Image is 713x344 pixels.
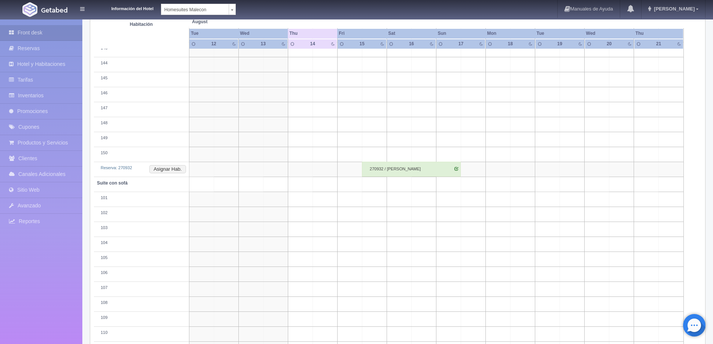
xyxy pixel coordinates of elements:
[404,40,419,47] div: 16
[97,255,186,261] div: 105
[97,120,186,126] div: 148
[97,135,186,141] div: 149
[601,40,617,47] div: 20
[22,2,37,17] img: Getabed
[503,40,518,47] div: 18
[97,330,186,336] div: 110
[305,40,320,47] div: 14
[288,28,337,39] th: Thu
[436,28,485,39] th: Sun
[362,162,461,177] div: 270932 / [PERSON_NAME]
[337,28,387,39] th: Fri
[97,300,186,306] div: 108
[97,180,128,186] b: Suite con sofá
[189,28,238,39] th: Tue
[97,285,186,291] div: 107
[97,315,186,321] div: 109
[453,40,469,47] div: 17
[485,28,535,39] th: Mon
[585,28,634,39] th: Wed
[130,21,153,27] strong: Habitación
[387,28,436,39] th: Sat
[94,4,153,12] dt: Información del Hotel
[535,28,585,39] th: Tue
[101,165,132,170] a: Reserva: 270932
[238,28,288,39] th: Wed
[256,40,271,47] div: 13
[651,40,666,47] div: 21
[354,40,370,47] div: 15
[97,60,186,66] div: 144
[149,165,186,173] button: Asignar Hab.
[97,150,186,156] div: 150
[97,210,186,216] div: 102
[164,4,226,15] span: Homesuites Malecon
[97,270,186,276] div: 106
[97,90,186,96] div: 146
[652,6,695,12] span: [PERSON_NAME]
[97,75,186,81] div: 145
[97,195,186,201] div: 101
[41,7,67,13] img: Getabed
[552,40,567,47] div: 19
[97,105,186,111] div: 147
[206,40,222,47] div: 12
[161,4,236,15] a: Homesuites Malecon
[192,19,285,25] span: August
[634,28,683,39] th: Thu
[97,240,186,246] div: 104
[97,225,186,231] div: 103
